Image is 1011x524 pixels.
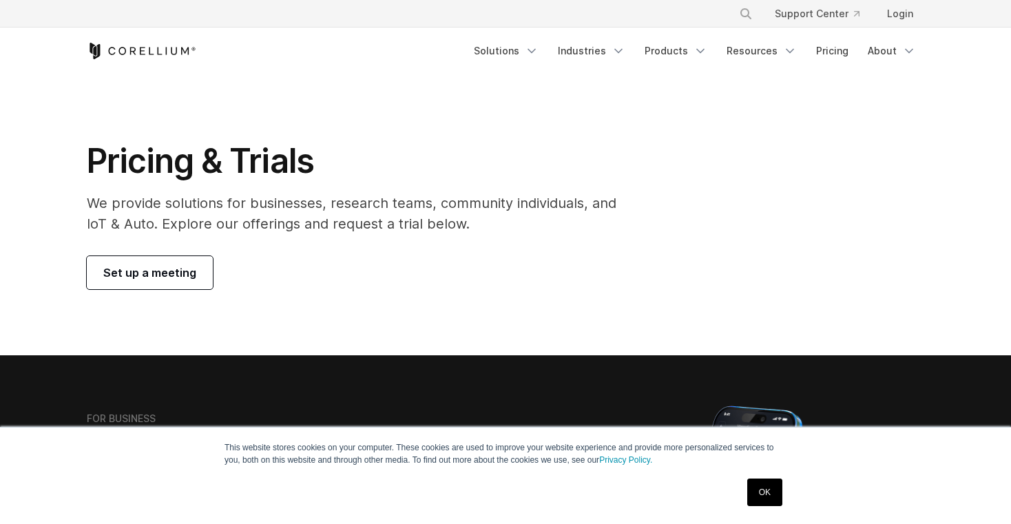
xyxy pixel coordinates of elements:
a: About [859,39,924,63]
a: OK [747,479,782,506]
a: Corellium Home [87,43,196,59]
span: Set up a meeting [103,264,196,281]
h6: FOR BUSINESS [87,412,156,425]
a: Products [636,39,716,63]
a: Support Center [764,1,871,26]
a: Login [876,1,924,26]
a: Set up a meeting [87,256,213,289]
div: Navigation Menu [466,39,924,63]
h1: Pricing & Trials [87,140,636,182]
p: We provide solutions for businesses, research teams, community individuals, and IoT & Auto. Explo... [87,193,636,234]
button: Search [733,1,758,26]
a: Solutions [466,39,547,63]
a: Pricing [808,39,857,63]
a: Privacy Policy. [599,455,652,465]
a: Industries [550,39,634,63]
div: Navigation Menu [722,1,924,26]
a: Resources [718,39,805,63]
p: This website stores cookies on your computer. These cookies are used to improve your website expe... [225,441,786,466]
